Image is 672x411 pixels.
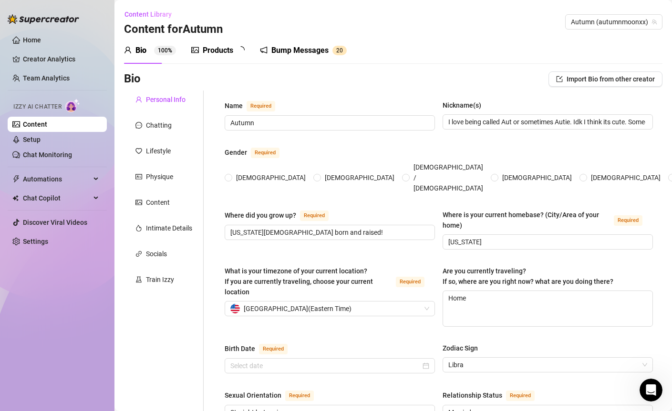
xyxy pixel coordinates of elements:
[340,47,343,54] span: 0
[336,47,340,54] span: 2
[135,276,142,283] span: experiment
[124,46,132,54] span: user
[23,171,91,187] span: Automations
[146,94,186,105] div: Personal Info
[448,358,647,372] span: Libra
[124,22,223,37] h3: Content for Autumn
[146,171,173,182] div: Physique
[12,175,20,183] span: thunderbolt
[571,15,657,29] span: Autumn (autumnmoonxx)
[225,210,339,221] label: Where did you grow up?
[548,71,662,87] button: Import Bio from other creator
[251,148,279,158] span: Required
[443,210,610,231] div: Where is your current homebase? (City/Area of your home)
[146,120,172,130] div: Chatting
[259,344,288,354] span: Required
[146,146,171,156] div: Lifestyle
[230,361,421,371] input: Birth Date
[225,267,373,296] span: What is your timezone of your current location? If you are currently traveling, choose your curre...
[271,45,329,56] div: Bump Messages
[124,10,172,18] span: Content Library
[146,197,170,208] div: Content
[587,172,664,183] span: [DEMOGRAPHIC_DATA]
[448,237,645,247] input: Where is your current homebase? (City/Area of your home)
[237,46,245,54] span: loading
[23,136,41,143] a: Setup
[443,390,545,401] label: Relationship Status
[651,19,657,25] span: team
[135,225,142,231] span: fire
[321,172,398,183] span: [DEMOGRAPHIC_DATA]
[506,391,535,401] span: Required
[443,390,502,401] div: Relationship Status
[203,45,233,56] div: Products
[135,148,142,154] span: heart
[443,343,478,353] div: Zodiac Sign
[225,100,243,111] div: Name
[443,343,485,353] label: Zodiac Sign
[244,301,352,316] span: [GEOGRAPHIC_DATA] ( Eastern Time )
[443,210,653,231] label: Where is your current homebase? (City/Area of your home)
[285,391,314,401] span: Required
[135,96,142,103] span: user
[23,219,87,226] a: Discover Viral Videos
[8,14,79,24] img: logo-BBDzfeDw.svg
[146,223,192,233] div: Intimate Details
[65,99,80,112] img: AI Chatter
[225,343,255,354] div: Birth Date
[135,173,142,180] span: idcard
[556,76,563,82] span: import
[154,46,176,55] sup: 100%
[135,45,146,56] div: Bio
[124,7,179,22] button: Content Library
[230,304,240,313] img: us
[135,199,142,206] span: picture
[23,36,41,44] a: Home
[191,46,199,54] span: picture
[225,147,290,158] label: Gender
[23,120,47,128] a: Content
[443,267,613,285] span: Are you currently traveling? If so, where are you right now? what are you doing there?
[13,102,62,111] span: Izzy AI Chatter
[567,75,655,83] span: Import Bio from other creator
[230,118,427,128] input: Name
[12,195,19,201] img: Chat Copilot
[146,249,167,259] div: Socials
[443,291,652,326] textarea: Home
[443,100,481,110] div: Nickname(s)
[135,122,142,129] span: message
[225,210,296,221] div: Where did you grow up?
[23,190,91,206] span: Chat Copilot
[225,100,286,111] label: Name
[23,151,72,159] a: Chat Monitoring
[23,74,70,82] a: Team Analytics
[146,274,174,285] div: Train Izzy
[640,379,662,401] iframe: Intercom live chat
[225,147,247,158] div: Gender
[614,215,642,226] span: Required
[247,101,275,111] span: Required
[443,100,488,110] label: Nickname(s)
[23,51,99,67] a: Creator Analytics
[498,172,576,183] span: [DEMOGRAPHIC_DATA]
[396,277,424,287] span: Required
[23,238,48,245] a: Settings
[135,251,142,257] span: link
[448,117,645,127] input: Nickname(s)
[225,390,324,401] label: Sexual Orientation
[225,390,281,401] div: Sexual Orientation
[300,211,329,221] span: Required
[230,227,427,238] input: Where did you grow up?
[232,172,310,183] span: [DEMOGRAPHIC_DATA]
[332,46,347,55] sup: 20
[410,162,487,193] span: [DEMOGRAPHIC_DATA] / [DEMOGRAPHIC_DATA]
[124,71,141,87] h3: Bio
[225,343,298,354] label: Birth Date
[260,46,268,54] span: notification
